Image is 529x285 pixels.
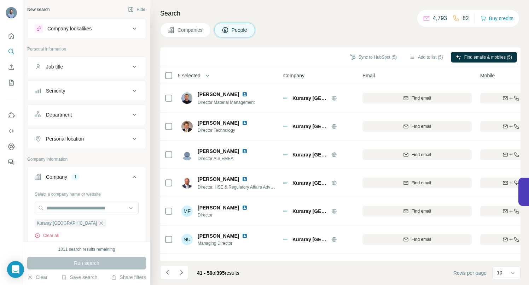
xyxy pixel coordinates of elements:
p: Personal information [27,46,146,52]
span: [PERSON_NAME] [198,204,239,211]
span: Kuraray [GEOGRAPHIC_DATA] [292,151,328,158]
img: Logo of Kuraray Europe [283,210,289,212]
button: Clear [27,274,47,281]
div: Seniority [46,87,65,94]
button: Company1 [28,168,146,188]
button: Find email [362,206,472,216]
img: Logo of Kuraray Europe [283,126,289,127]
span: Kuraray [GEOGRAPHIC_DATA] [292,208,328,215]
button: Quick start [6,30,17,42]
button: Use Surfe on LinkedIn [6,109,17,122]
p: Company information [27,156,146,162]
button: Hide [123,4,150,15]
button: Job title [28,58,146,75]
button: Find email [362,121,472,132]
span: 41 - 50 [197,270,213,276]
button: Use Surfe API [6,125,17,137]
div: Personal location [46,135,84,142]
p: 82 [463,14,469,23]
span: Managing Director [198,240,250,247]
span: Find emails & mobiles (5) [464,54,512,60]
img: LinkedIn logo [242,233,248,239]
span: Mobile [480,72,495,79]
button: Seniority [28,82,146,99]
button: Find emails & mobiles (5) [451,52,517,63]
img: Avatar [181,93,193,104]
span: Email [362,72,375,79]
span: Director Technology [198,127,250,133]
span: Kuraray [GEOGRAPHIC_DATA] [37,220,97,226]
span: 395 [216,270,225,276]
div: Department [46,111,72,118]
img: Avatar [181,177,193,189]
p: 10 [497,269,502,276]
button: Dashboard [6,140,17,153]
span: Director [198,212,250,218]
img: Logo of Kuraray Europe [283,182,289,184]
button: Enrich CSV [6,61,17,73]
button: Feedback [6,156,17,168]
div: Select a company name or website [35,188,139,197]
span: Rows per page [453,269,487,277]
img: LinkedIn logo [242,261,248,267]
h4: Search [160,8,521,18]
button: Personal location [28,130,146,147]
img: LinkedIn logo [242,176,248,182]
button: Department [28,106,146,123]
img: Avatar [6,7,17,18]
span: [PERSON_NAME] [198,232,239,239]
span: Companies [178,26,203,34]
span: Kuraray [GEOGRAPHIC_DATA] [292,236,328,243]
button: Navigate to next page [174,265,188,279]
div: Company [46,173,67,180]
div: Company lookalikes [47,25,92,32]
button: Add to list (5) [405,52,448,63]
span: Find email [412,95,431,101]
button: Company lookalikes [28,20,146,37]
span: Director AIS EMEA [198,155,250,162]
span: Find email [412,152,431,158]
img: Avatar [181,121,193,132]
img: LinkedIn logo [242,148,248,154]
button: My lists [6,76,17,89]
div: NU [181,234,193,245]
div: 1811 search results remaining [58,246,115,253]
span: of [213,270,217,276]
div: 1 [71,174,80,180]
span: Find email [412,180,431,186]
div: Job title [46,63,63,70]
img: LinkedIn logo [242,205,248,210]
button: Clear all [35,232,59,239]
img: Logo of Kuraray Europe [283,239,289,240]
div: Open Intercom Messenger [7,261,24,278]
button: Buy credits [481,13,513,23]
img: Avatar [181,149,193,160]
img: Logo of Kuraray Europe [283,154,289,155]
img: LinkedIn logo [242,91,248,97]
span: [PERSON_NAME] [198,260,239,267]
button: Find email [362,149,472,160]
p: 4,793 [433,14,447,23]
button: Save search [61,274,97,281]
span: Kuraray [GEOGRAPHIC_DATA] [292,123,328,130]
button: Find email [362,93,472,103]
span: Director, HSE & Regulatory Affairs Advisor [198,184,277,190]
button: Sync to HubSpot (5) [345,52,402,63]
span: [PERSON_NAME] [198,91,239,98]
button: Find email [362,178,472,188]
span: Find email [412,236,431,243]
span: [PERSON_NAME] [198,119,239,126]
div: New search [27,6,50,13]
img: Logo of Kuraray Europe [283,97,289,99]
span: Find email [412,208,431,214]
span: Company [283,72,304,79]
span: Find email [412,123,431,130]
span: 5 selected [178,72,200,79]
span: [PERSON_NAME] [198,148,239,155]
span: Kuraray [GEOGRAPHIC_DATA] [292,95,328,102]
span: [PERSON_NAME] [198,176,239,183]
button: Find email [362,234,472,245]
button: Share filters [111,274,146,281]
button: Search [6,45,17,58]
span: Kuraray [GEOGRAPHIC_DATA] [292,179,328,186]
